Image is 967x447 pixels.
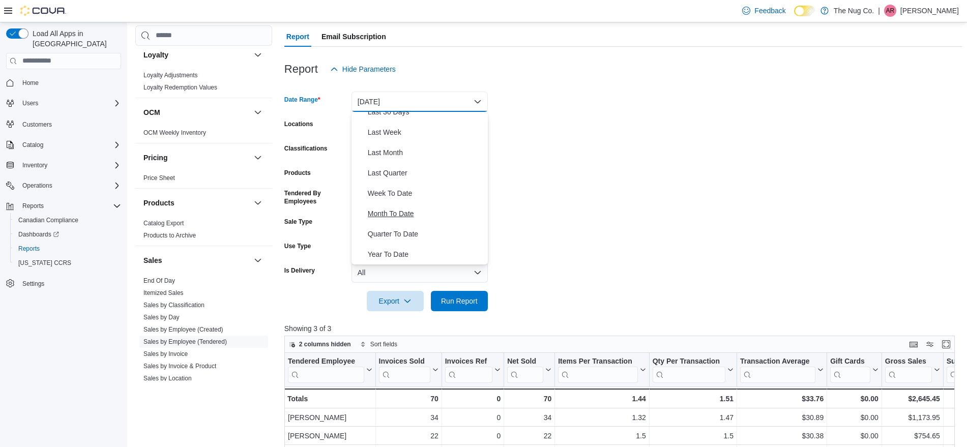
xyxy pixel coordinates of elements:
span: Customers [18,117,121,130]
button: Invoices Ref [445,357,501,383]
button: Reports [18,200,48,212]
button: Pricing [252,152,264,164]
div: $0.00 [830,430,878,442]
span: Loyalty Adjustments [143,71,198,79]
div: $754.65 [885,430,940,442]
a: Customers [18,118,56,131]
button: Loyalty [143,50,250,60]
button: OCM [143,107,250,117]
div: $0.00 [830,411,878,424]
label: Tendered By Employees [284,189,347,205]
button: Catalog [18,139,47,151]
button: Invoices Sold [378,357,438,383]
label: Locations [284,120,313,128]
div: Qty Per Transaction [652,357,725,367]
a: Feedback [738,1,789,21]
input: Dark Mode [794,6,815,16]
a: Sales by Location [143,375,192,382]
button: All [351,262,488,283]
label: Use Type [284,242,311,250]
span: Sort fields [370,340,397,348]
button: Operations [2,178,125,193]
button: Reports [2,199,125,213]
span: Operations [22,182,52,190]
span: Inventory [18,159,121,171]
div: Gross Sales [885,357,932,367]
span: Reports [18,245,40,253]
button: [US_STATE] CCRS [10,256,125,270]
h3: Report [284,63,318,75]
span: Users [22,99,38,107]
button: Display options [924,338,936,350]
p: The Nug Co. [834,5,874,17]
img: Cova [20,6,66,16]
div: 1.5 [653,430,734,442]
div: [PERSON_NAME] [288,411,372,424]
button: Sales [143,255,250,265]
span: OCM Weekly Inventory [143,129,206,137]
div: Alex Roerick [884,5,896,17]
div: Net Sold [507,357,543,383]
button: Keyboard shortcuts [907,338,920,350]
span: Inventory [22,161,47,169]
button: Home [2,75,125,90]
button: Pricing [143,153,250,163]
p: [PERSON_NAME] [900,5,959,17]
button: Settings [2,276,125,291]
a: Products to Archive [143,232,196,239]
span: Canadian Compliance [18,216,78,224]
div: [PERSON_NAME] [288,430,372,442]
button: 2 columns hidden [285,338,355,350]
span: Operations [18,180,121,192]
a: Sales by Employee (Created) [143,326,223,333]
div: 70 [378,393,438,405]
a: Dashboards [14,228,63,241]
nav: Complex example [6,71,121,317]
h3: Sales [143,255,162,265]
a: Sales by Day [143,314,180,321]
span: Last Month [368,146,484,159]
a: Sales by Classification [143,302,204,309]
span: Canadian Compliance [14,214,121,226]
span: Home [22,79,39,87]
div: $30.89 [740,411,824,424]
div: $2,645.45 [885,393,940,405]
h3: Pricing [143,153,167,163]
p: Showing 3 of 3 [284,323,962,334]
span: Quarter To Date [368,228,484,240]
button: Users [2,96,125,110]
span: Dark Mode [794,16,795,17]
span: Last Quarter [368,167,484,179]
button: Users [18,97,42,109]
span: Sales by Classification [143,301,204,309]
div: 22 [507,430,551,442]
div: $1,173.95 [885,411,940,424]
button: Sort fields [356,338,401,350]
span: Dashboards [18,230,59,239]
a: Dashboards [10,227,125,242]
span: Hide Parameters [342,64,396,74]
a: Itemized Sales [143,289,184,296]
button: [DATE] [351,92,488,112]
button: Inventory [2,158,125,172]
span: Catalog Export [143,219,184,227]
span: Reports [22,202,44,210]
span: Report [286,26,309,47]
label: Date Range [284,96,320,104]
span: Export [373,291,418,311]
div: Items Per Transaction [558,357,638,383]
div: 70 [507,393,551,405]
span: Dashboards [14,228,121,241]
div: 0 [445,393,501,405]
span: Products to Archive [143,231,196,240]
a: Loyalty Adjustments [143,72,198,79]
button: Enter fullscreen [940,338,952,350]
div: 22 [378,430,438,442]
span: Settings [22,280,44,288]
div: Gross Sales [885,357,932,383]
button: Catalog [2,138,125,152]
button: Canadian Compliance [10,213,125,227]
span: Email Subscription [321,26,386,47]
div: 34 [378,411,438,424]
div: 1.32 [558,411,646,424]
